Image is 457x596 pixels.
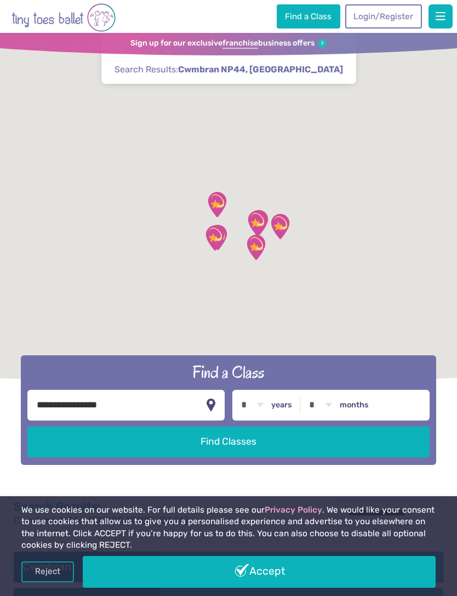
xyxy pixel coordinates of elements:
a: Reject [21,561,74,582]
label: months [340,400,369,410]
a: Find a Class [277,4,340,29]
button: Find Classes [27,427,429,457]
p: We use cookies on our website. For full details please see our . We would like your consent to us... [21,504,436,552]
div: Search Results: [101,33,356,84]
div: Langstone Village Hall [262,208,298,245]
h2: Find a Class [27,361,429,383]
strong: Cwmbran NP44, [GEOGRAPHIC_DATA] [178,64,343,75]
a: Accept [83,556,436,588]
label: years [271,400,292,410]
div: Rhiwderin Village Hall [197,220,233,256]
img: tiny toes ballet [12,2,116,33]
a: Login/Register [345,4,422,29]
div: Caerleon Scout Hut [239,205,275,241]
div: Henllys Village Hall [199,186,235,223]
strong: franchise [222,38,258,49]
a: Privacy Policy [265,505,322,515]
div: 1Gym Newport [238,229,274,265]
a: Sign up for our exclusivefranchisebusiness offers [130,38,327,49]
